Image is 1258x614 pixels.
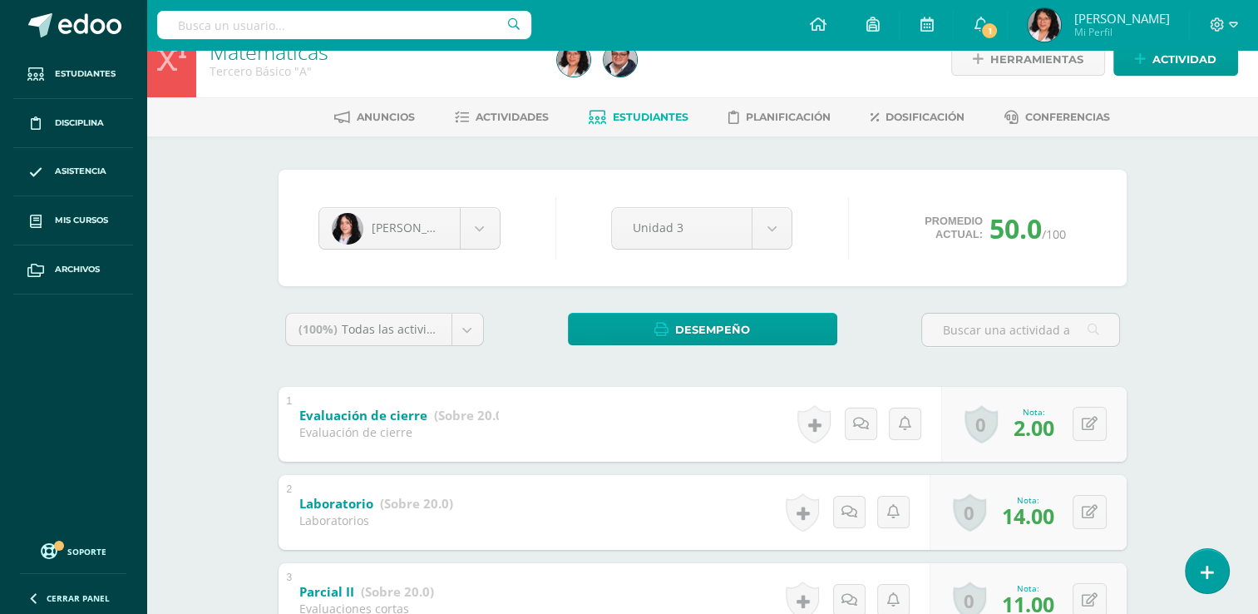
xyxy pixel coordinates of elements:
[568,313,837,345] a: Desempeño
[980,22,999,40] span: 1
[210,40,537,63] h1: Matemáticas
[746,111,831,123] span: Planificación
[47,592,110,604] span: Cerrar panel
[1042,226,1066,242] span: /100
[299,491,453,517] a: Laboratorio (Sobre 20.0)
[989,210,1042,246] span: 50.0
[380,495,453,512] strong: (Sobre 20.0)
[633,208,731,247] span: Unidad 3
[925,215,983,241] span: Promedio actual:
[1002,494,1054,506] div: Nota:
[1025,111,1110,123] span: Conferencias
[589,104,688,131] a: Estudiantes
[357,111,415,123] span: Anuncios
[13,196,133,245] a: Mis cursos
[55,67,116,81] span: Estudiantes
[13,50,133,99] a: Estudiantes
[964,405,998,443] a: 0
[613,111,688,123] span: Estudiantes
[20,539,126,562] a: Soporte
[298,321,338,337] span: (100%)
[886,111,964,123] span: Dosificación
[299,579,434,606] a: Parcial II (Sobre 20.0)
[299,495,373,512] b: Laboratorio
[871,104,964,131] a: Dosificación
[332,213,363,245] img: cc2812a738b27ceb899692545efd2de8.png
[55,165,106,178] span: Asistencia
[55,116,104,130] span: Disciplina
[612,208,792,249] a: Unidad 3
[951,43,1105,76] a: Herramientas
[1152,44,1216,75] span: Actividad
[299,407,427,423] b: Evaluación de cierre
[476,111,549,123] span: Actividades
[342,321,548,337] span: Todas las actividades de esta unidad
[13,148,133,197] a: Asistencia
[1002,502,1054,530] span: 14.00
[210,63,537,79] div: Tercero Básico 'A'
[1002,582,1054,594] div: Nota:
[922,314,1119,346] input: Buscar una actividad aquí...
[334,104,415,131] a: Anuncios
[286,314,483,345] a: (100%)Todas las actividades de esta unidad
[604,43,637,77] img: fe380b2d4991993556c9ea662cc53567.png
[990,44,1083,75] span: Herramientas
[13,99,133,148] a: Disciplina
[728,104,831,131] a: Planificación
[299,512,453,528] div: Laboratorios
[1028,8,1061,42] img: 6c4ed624df2ef078b3316a21fee1d7c6.png
[1014,413,1054,442] span: 2.00
[953,493,986,532] a: 0
[1113,43,1238,76] a: Actividad
[319,208,500,249] a: [PERSON_NAME]
[1073,25,1169,39] span: Mi Perfil
[372,220,465,235] span: [PERSON_NAME]
[67,546,106,557] span: Soporte
[210,37,328,66] a: Matemáticas
[455,104,549,131] a: Actividades
[299,583,354,600] b: Parcial II
[55,263,100,276] span: Archivos
[1014,406,1054,418] div: Nota:
[1073,10,1169,27] span: [PERSON_NAME]
[299,424,499,440] div: Evaluación de cierre
[434,407,507,423] strong: (Sobre 20.0)
[299,403,507,429] a: Evaluación de cierre (Sobre 20.0)
[1004,104,1110,131] a: Conferencias
[13,245,133,295] a: Archivos
[557,43,590,77] img: 6c4ed624df2ef078b3316a21fee1d7c6.png
[675,314,750,345] span: Desempeño
[361,583,434,600] strong: (Sobre 20.0)
[55,214,108,227] span: Mis cursos
[157,11,531,39] input: Busca un usuario...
